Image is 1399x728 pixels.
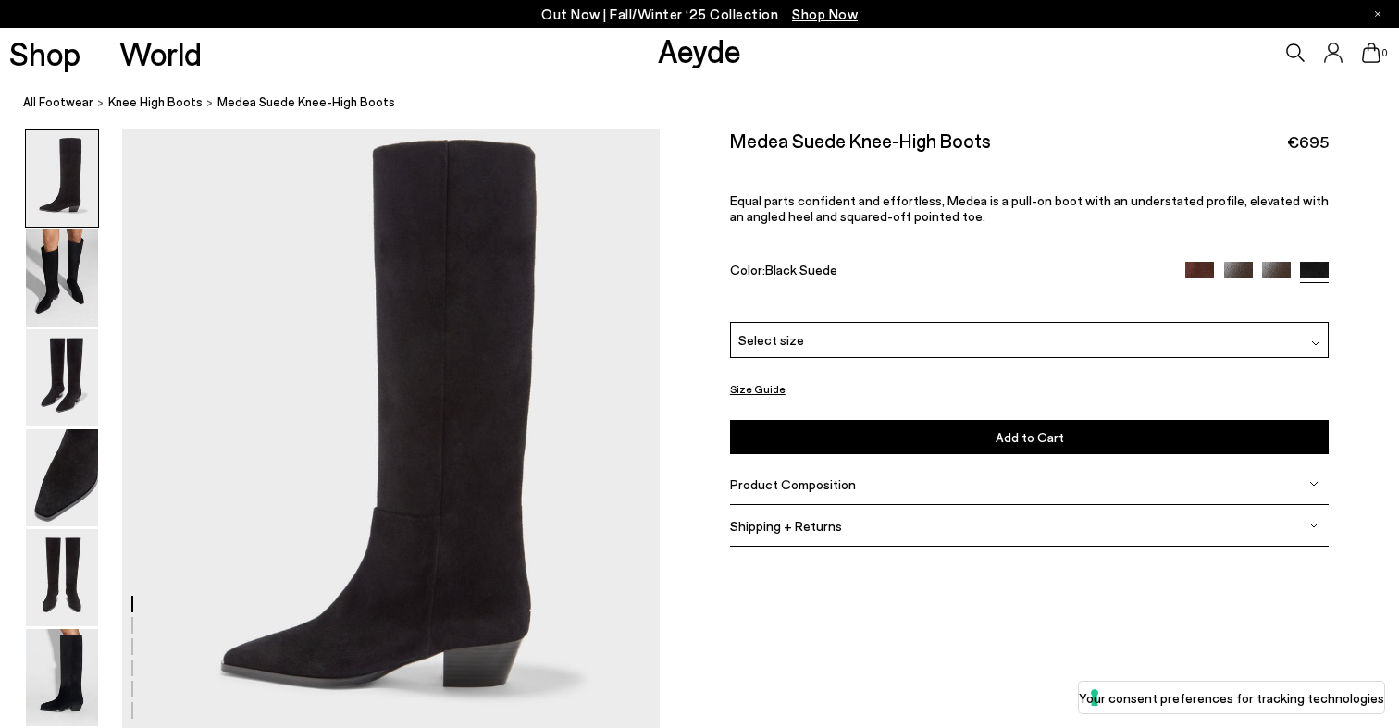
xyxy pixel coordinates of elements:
a: Aeyde [658,31,741,69]
span: knee high boots [108,94,203,109]
button: Your consent preferences for tracking technologies [1079,682,1384,713]
button: Size Guide [730,377,786,401]
span: Medea Suede Knee-High Boots [217,93,395,112]
button: Add to Cart [730,420,1330,454]
a: World [119,37,202,69]
img: Medea Suede Knee-High Boots - Image 2 [26,229,98,327]
img: Medea Suede Knee-High Boots - Image 1 [26,130,98,227]
span: Shipping + Returns [730,518,842,534]
a: knee high boots [108,93,203,112]
a: Shop [9,37,80,69]
img: svg%3E [1309,521,1319,530]
img: Medea Suede Knee-High Boots - Image 3 [26,329,98,426]
span: Black Suede [765,262,837,278]
span: Navigate to /collections/new-in [792,6,858,22]
p: Equal parts confident and effortless, Medea is a pull-on boot with an understated profile, elevat... [730,192,1330,224]
img: svg%3E [1311,339,1320,348]
span: €695 [1287,130,1329,154]
a: All Footwear [23,93,93,112]
span: Add to Cart [996,429,1064,445]
label: Your consent preferences for tracking technologies [1079,688,1384,708]
p: Out Now | Fall/Winter ‘25 Collection [541,3,858,26]
h2: Medea Suede Knee-High Boots [730,129,991,152]
img: Medea Suede Knee-High Boots - Image 6 [26,629,98,726]
nav: breadcrumb [23,78,1399,129]
img: Medea Suede Knee-High Boots - Image 4 [26,429,98,526]
span: Product Composition [730,476,856,492]
span: 0 [1380,48,1390,58]
a: 0 [1362,43,1380,63]
div: Color: [730,262,1166,283]
img: Medea Suede Knee-High Boots - Image 5 [26,529,98,626]
span: Select size [738,330,804,350]
img: svg%3E [1309,479,1319,488]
